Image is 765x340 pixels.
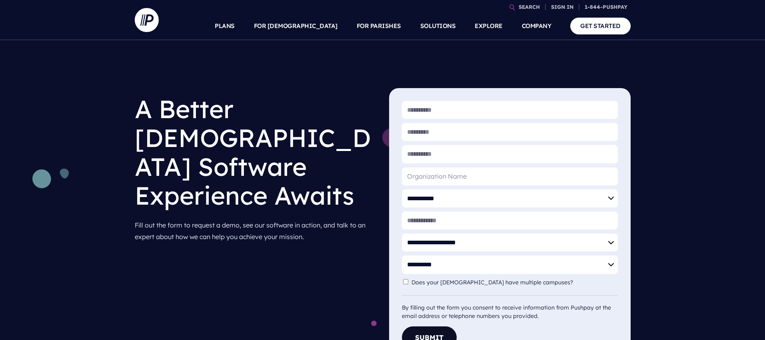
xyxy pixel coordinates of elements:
[135,216,376,246] p: Fill out the form to request a demo, see our software in action, and talk to an expert about how ...
[522,12,551,40] a: COMPANY
[475,12,503,40] a: EXPLORE
[254,12,338,40] a: FOR [DEMOGRAPHIC_DATA]
[402,167,618,185] input: Organization Name
[420,12,456,40] a: SOLUTIONS
[402,295,618,320] div: By filling out the form you consent to receive information from Pushpay at the email address or t...
[357,12,401,40] a: FOR PARISHES
[570,18,631,34] a: GET STARTED
[215,12,235,40] a: PLANS
[411,279,577,286] label: Does your [DEMOGRAPHIC_DATA] have multiple campuses?
[135,88,376,216] h1: A Better [DEMOGRAPHIC_DATA] Software Experience Awaits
